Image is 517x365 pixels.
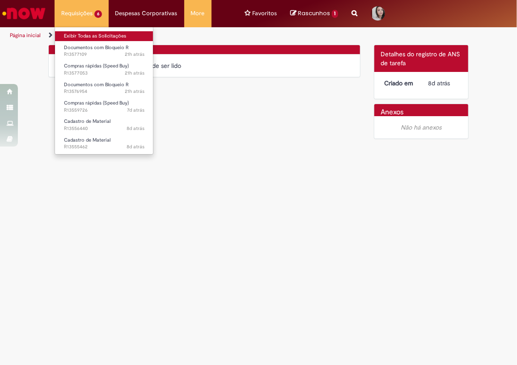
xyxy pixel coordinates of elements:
span: Compras rápidas (Speed Buy) [64,100,129,106]
span: Documentos com Bloqueio R [64,44,129,51]
div: 22/09/2025 14:17:52 [428,79,458,88]
a: Página inicial [10,32,41,39]
span: Requisições [61,9,93,18]
span: 21h atrás [125,88,144,95]
a: Aberto R13577053 : Compras rápidas (Speed Buy) [55,61,153,78]
time: 29/09/2025 13:58:34 [125,70,144,76]
h2: Anexos [381,109,404,117]
a: Aberto R13559726 : Compras rápidas (Speed Buy) [55,98,153,115]
span: 8d atrás [127,125,144,132]
span: Detalhes do registro de ANS de tarefa [381,50,460,67]
span: 8d atrás [428,79,450,87]
span: 8d atrás [127,143,144,150]
ul: Requisições [55,27,153,155]
time: 22/09/2025 17:01:43 [127,125,144,132]
span: Rascunhos [298,9,331,17]
span: 21h atrás [125,70,144,76]
a: Aberto R13556440 : Cadastro de Material [55,117,153,133]
span: 7d atrás [127,107,144,113]
span: Compras rápidas (Speed Buy) [64,63,129,69]
time: 29/09/2025 13:43:58 [125,88,144,95]
span: Cadastro de Material [64,118,110,125]
span: 1 [332,10,339,18]
time: 23/09/2025 15:18:57 [127,107,144,113]
span: Favoritos [253,9,277,18]
span: 6 [94,10,102,18]
img: ServiceNow [1,4,47,22]
span: R13559726 [64,107,144,114]
span: Cadastro de Material [64,137,110,143]
span: R13577053 [64,70,144,77]
time: 22/09/2025 14:17:43 [127,143,144,150]
span: R13577109 [64,51,144,58]
a: Aberto R13576954 : Documentos com Bloqueio R [55,80,153,96]
span: More [191,9,205,18]
time: 22/09/2025 14:17:52 [428,79,450,87]
span: R13556440 [64,125,144,132]
span: 21h atrás [125,51,144,58]
span: Despesas Corporativas [115,9,178,18]
span: Documentos com Bloqueio R [64,81,129,88]
a: Aberto R13577109 : Documentos com Bloqueio R [55,43,153,59]
a: Exibir Todas as Solicitações [55,31,153,41]
span: R13576954 [64,88,144,95]
time: 29/09/2025 14:07:02 [125,51,144,58]
a: No momento, sua lista de rascunhos tem 1 Itens [291,9,339,17]
ul: Trilhas de página [7,27,295,44]
a: Aberto R13555462 : Cadastro de Material [55,135,153,152]
dt: Criado em [378,79,422,88]
span: R13555462 [64,143,144,151]
em: Não há anexos [401,123,441,131]
div: Nenhum campo de comentário pode ser lido [55,61,353,70]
